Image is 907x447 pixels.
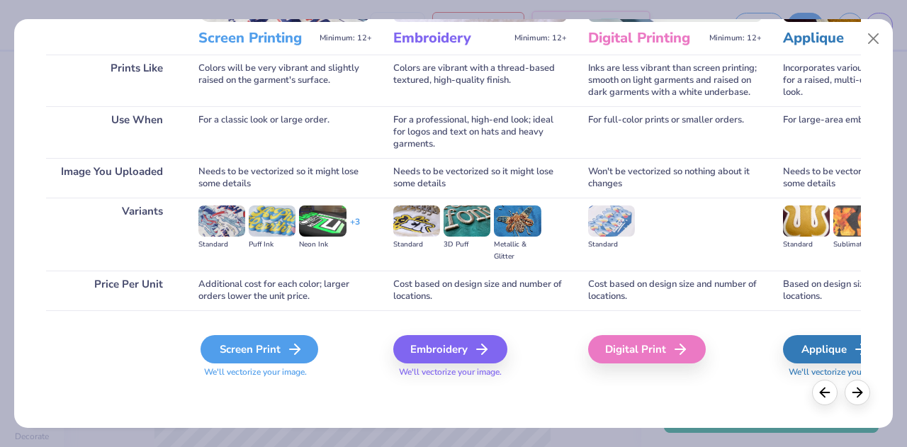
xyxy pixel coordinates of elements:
[588,29,704,47] h3: Digital Printing
[46,271,177,310] div: Price Per Unit
[198,205,245,237] img: Standard
[783,205,830,237] img: Standard
[393,366,567,378] span: We'll vectorize your image.
[198,366,372,378] span: We'll vectorize your image.
[588,335,706,363] div: Digital Print
[46,55,177,106] div: Prints Like
[588,271,762,310] div: Cost based on design size and number of locations.
[494,205,541,237] img: Metallic & Glitter
[393,239,440,251] div: Standard
[393,29,509,47] h3: Embroidery
[198,271,372,310] div: Additional cost for each color; larger orders lower the unit price.
[494,239,541,263] div: Metallic & Glitter
[198,55,372,106] div: Colors will be very vibrant and slightly raised on the garment's surface.
[299,239,346,251] div: Neon Ink
[46,106,177,158] div: Use When
[46,158,177,198] div: Image You Uploaded
[588,205,635,237] img: Standard
[393,55,567,106] div: Colors are vibrant with a thread-based textured, high-quality finish.
[299,205,346,237] img: Neon Ink
[320,33,372,43] span: Minimum: 12+
[350,216,360,240] div: + 3
[783,239,830,251] div: Standard
[201,335,318,363] div: Screen Print
[46,198,177,271] div: Variants
[198,29,314,47] h3: Screen Printing
[588,239,635,251] div: Standard
[198,106,372,158] div: For a classic look or large order.
[783,29,898,47] h3: Applique
[860,26,887,52] button: Close
[514,33,567,43] span: Minimum: 12+
[588,158,762,198] div: Won't be vectorized so nothing about it changes
[444,205,490,237] img: 3D Puff
[393,335,507,363] div: Embroidery
[393,205,440,237] img: Standard
[198,158,372,198] div: Needs to be vectorized so it might lose some details
[249,239,295,251] div: Puff Ink
[833,205,880,237] img: Sublimated
[833,239,880,251] div: Sublimated
[783,335,887,363] div: Applique
[444,239,490,251] div: 3D Puff
[588,55,762,106] div: Inks are less vibrant than screen printing; smooth on light garments and raised on dark garments ...
[588,106,762,158] div: For full-color prints or smaller orders.
[709,33,762,43] span: Minimum: 12+
[198,239,245,251] div: Standard
[393,106,567,158] div: For a professional, high-end look; ideal for logos and text on hats and heavy garments.
[393,158,567,198] div: Needs to be vectorized so it might lose some details
[249,205,295,237] img: Puff Ink
[393,271,567,310] div: Cost based on design size and number of locations.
